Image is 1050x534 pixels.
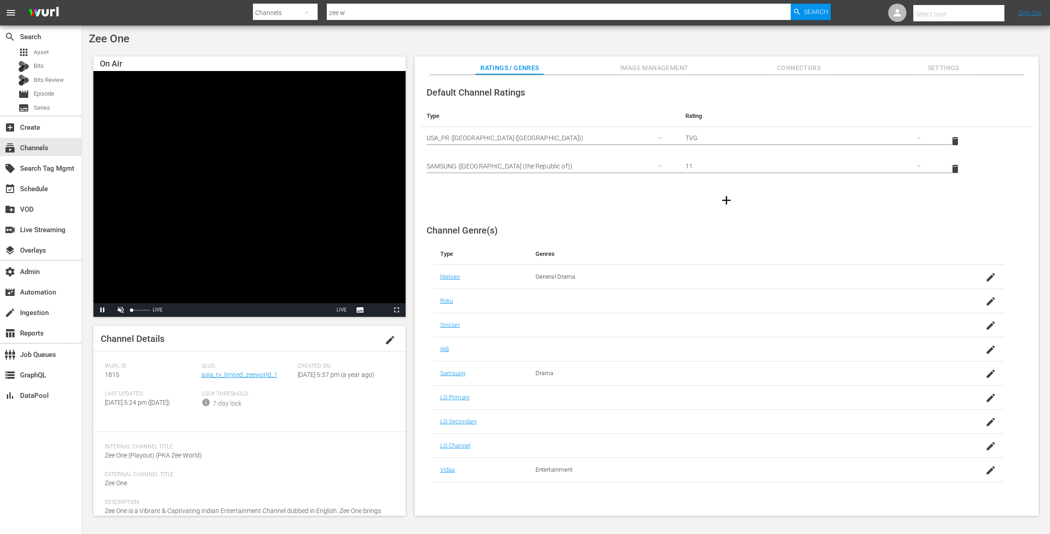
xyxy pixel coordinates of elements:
span: Live Streaming [5,224,15,235]
span: Channels [5,142,15,153]
span: edit [385,335,396,346]
span: Episode [34,89,54,98]
a: Roku [440,297,453,304]
div: Video Player [93,71,406,317]
span: LIVE [337,307,347,312]
span: Zee One is a Vibrant & Captivating Indian Entertainment Channel dubbed in English. Zee One brings... [105,507,381,534]
div: 11 [685,153,930,179]
button: Unmute [112,303,130,317]
span: Created On: [298,363,390,370]
span: [DATE] 5:37 pm (a year ago) [298,371,375,378]
div: Volume Level [132,310,150,311]
a: Sign Out [1018,9,1041,16]
span: 1815 [105,371,119,378]
span: Internal Channel Title: [105,443,390,451]
span: Bits Review [34,76,64,85]
div: USA_PR ([GEOGRAPHIC_DATA] ([GEOGRAPHIC_DATA])) [427,125,671,151]
span: Channel Details [101,333,165,344]
div: Bits [18,61,29,72]
button: delete [944,158,966,180]
span: Create [5,122,15,133]
table: simple table [419,105,1034,183]
span: Schedule [5,183,15,194]
span: VOD [5,204,15,215]
span: Zee One [105,479,127,487]
a: asia_tv_limited_zeeworld_1 [201,371,278,378]
span: menu [5,7,16,18]
a: Sinclair [440,321,460,328]
div: 7-day lock [213,399,242,408]
a: IAB [440,346,449,352]
span: delete [950,136,961,147]
span: Asset [18,47,29,58]
button: Pause [93,303,112,317]
span: Connectors [765,62,833,74]
button: Fullscreen [387,303,406,317]
span: Default Channel Ratings [427,87,525,98]
button: Seek to live, currently playing live [333,303,351,317]
a: LG Channel [440,442,470,449]
span: Search [804,4,828,20]
span: Description: [105,499,390,506]
span: On Air [100,59,122,68]
span: Search [5,31,15,42]
a: Nielsen [440,273,460,280]
span: Settings [909,62,978,74]
span: Overlays [5,245,15,256]
span: Image Management [620,62,689,74]
div: Bits Review [18,75,29,86]
span: Zee One (Playout) (PKA Zee World) [105,452,202,459]
a: Vidaa [440,466,455,473]
img: ans4CAIJ8jUAAAAAAAAAAAAAAAAAAAAAAAAgQb4GAAAAAAAAAAAAAAAAAAAAAAAAJMjXAAAAAAAAAAAAAAAAAAAAAAAAgAT5G... [22,2,66,24]
span: GraphQL [5,370,15,381]
span: Ratings / Genres [475,62,544,74]
span: DataPool [5,390,15,401]
span: Asset [34,48,49,57]
div: LIVE [153,303,163,317]
button: Search [791,4,831,20]
span: Lock Threshold: [201,391,293,398]
button: delete [944,130,966,152]
span: Wurl ID: [105,363,197,370]
span: Series [34,103,50,112]
th: Genres [528,243,941,265]
span: Episode [18,89,29,100]
div: TVG [685,125,930,151]
span: External Channel Title: [105,471,390,478]
a: LG Secondary [440,418,477,425]
span: Last Updated: [105,391,197,398]
span: Job Queues [5,349,15,360]
span: Channel Genre(s) [427,225,498,236]
a: Samsung [440,370,466,376]
th: Rating [678,105,937,127]
span: delete [950,163,961,174]
th: Type [419,105,678,127]
button: Picture-in-Picture [369,303,387,317]
a: LG Primary [440,394,469,401]
span: Bits [34,61,44,71]
button: edit [379,329,401,351]
span: Admin [5,266,15,277]
span: info [201,398,211,407]
span: Search Tag Mgmt [5,163,15,174]
div: SAMSUNG ([GEOGRAPHIC_DATA] (the Republic of)) [427,153,671,179]
span: Zee One [89,32,129,45]
span: Automation [5,287,15,298]
span: Ingestion [5,307,15,318]
span: Slug: [201,363,293,370]
span: Series [18,102,29,113]
span: [DATE] 5:24 pm ([DATE]) [105,399,170,406]
button: Subtitles [351,303,369,317]
th: Type [433,243,528,265]
span: Reports [5,328,15,339]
